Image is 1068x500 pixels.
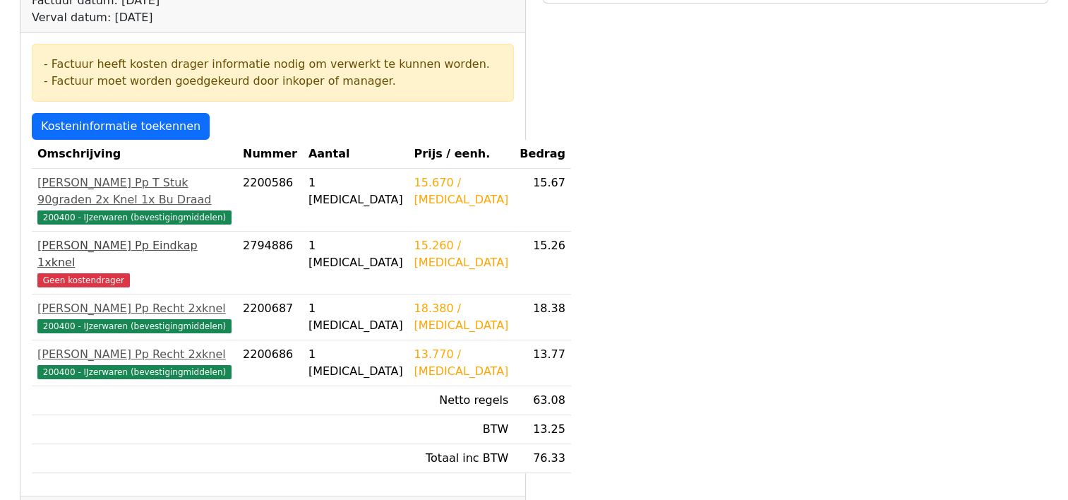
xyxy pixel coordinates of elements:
[37,174,232,208] div: [PERSON_NAME] Pp T Stuk 90graden 2x Knel 1x Bu Draad
[414,174,509,208] div: 15.670 / [MEDICAL_DATA]
[514,169,571,232] td: 15.67
[308,300,403,334] div: 1 [MEDICAL_DATA]
[44,73,502,90] div: - Factuur moet worden goedgekeurd door inkoper of manager.
[308,174,403,208] div: 1 [MEDICAL_DATA]
[237,294,303,340] td: 2200687
[237,169,303,232] td: 2200586
[514,340,571,386] td: 13.77
[514,415,571,444] td: 13.25
[237,140,303,169] th: Nummer
[414,300,509,334] div: 18.380 / [MEDICAL_DATA]
[308,237,403,271] div: 1 [MEDICAL_DATA]
[37,346,232,363] div: [PERSON_NAME] Pp Recht 2xknel
[514,386,571,415] td: 63.08
[303,140,409,169] th: Aantal
[32,140,237,169] th: Omschrijving
[414,346,509,380] div: 13.770 / [MEDICAL_DATA]
[237,340,303,386] td: 2200686
[44,56,502,73] div: - Factuur heeft kosten drager informatie nodig om verwerkt te kunnen worden.
[409,415,515,444] td: BTW
[37,210,232,225] span: 200400 - IJzerwaren (bevestigingmiddelen)
[37,237,232,271] div: [PERSON_NAME] Pp Eindkap 1xknel
[514,444,571,473] td: 76.33
[32,9,357,26] div: Verval datum: [DATE]
[514,294,571,340] td: 18.38
[37,174,232,225] a: [PERSON_NAME] Pp T Stuk 90graden 2x Knel 1x Bu Draad200400 - IJzerwaren (bevestigingmiddelen)
[514,140,571,169] th: Bedrag
[37,237,232,288] a: [PERSON_NAME] Pp Eindkap 1xknelGeen kostendrager
[37,365,232,379] span: 200400 - IJzerwaren (bevestigingmiddelen)
[409,386,515,415] td: Netto regels
[409,140,515,169] th: Prijs / eenh.
[237,232,303,294] td: 2794886
[414,237,509,271] div: 15.260 / [MEDICAL_DATA]
[37,300,232,317] div: [PERSON_NAME] Pp Recht 2xknel
[37,300,232,334] a: [PERSON_NAME] Pp Recht 2xknel200400 - IJzerwaren (bevestigingmiddelen)
[308,346,403,380] div: 1 [MEDICAL_DATA]
[409,444,515,473] td: Totaal inc BTW
[514,232,571,294] td: 15.26
[37,273,130,287] span: Geen kostendrager
[37,319,232,333] span: 200400 - IJzerwaren (bevestigingmiddelen)
[32,113,210,140] a: Kosteninformatie toekennen
[37,346,232,380] a: [PERSON_NAME] Pp Recht 2xknel200400 - IJzerwaren (bevestigingmiddelen)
